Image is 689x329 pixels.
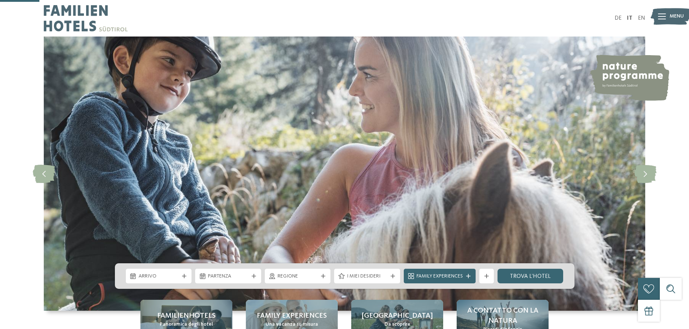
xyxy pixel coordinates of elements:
span: Da scoprire [384,321,410,328]
a: DE [615,15,622,21]
img: Family hotel Alto Adige: the happy family places! [44,37,645,311]
span: Family Experiences [417,273,463,280]
img: nature programme by Familienhotels Südtirol [589,55,669,101]
span: Menu [670,13,684,20]
a: trova l’hotel [498,269,564,283]
a: IT [627,15,632,21]
span: Partenza [208,273,248,280]
span: Regione [278,273,318,280]
span: Una vacanza su misura [266,321,318,328]
span: A contatto con la natura [464,306,541,326]
span: I miei desideri [347,273,387,280]
span: Arrivo [139,273,179,280]
span: [GEOGRAPHIC_DATA] [362,311,433,321]
span: Family experiences [257,311,327,321]
span: Familienhotels [157,311,216,321]
a: EN [638,15,645,21]
span: Panoramica degli hotel [160,321,213,328]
